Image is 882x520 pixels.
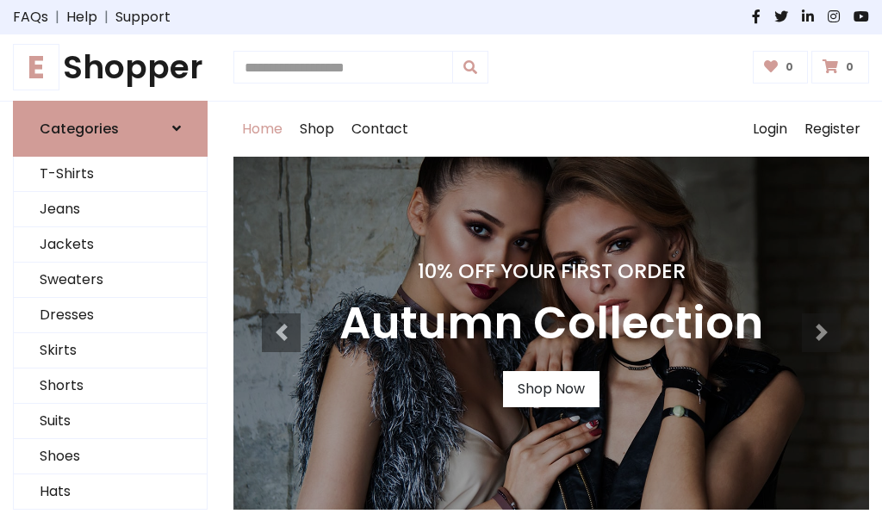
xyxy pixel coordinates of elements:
[291,102,343,157] a: Shop
[13,44,59,90] span: E
[343,102,417,157] a: Contact
[97,7,115,28] span: |
[14,439,207,474] a: Shoes
[14,474,207,510] a: Hats
[66,7,97,28] a: Help
[13,48,208,87] h1: Shopper
[14,192,207,227] a: Jeans
[14,157,207,192] a: T-Shirts
[781,59,798,75] span: 0
[233,102,291,157] a: Home
[14,333,207,368] a: Skirts
[14,227,207,263] a: Jackets
[13,48,208,87] a: EShopper
[744,102,796,157] a: Login
[753,51,809,84] a: 0
[842,59,858,75] span: 0
[14,298,207,333] a: Dresses
[14,404,207,439] a: Suits
[14,368,207,404] a: Shorts
[115,7,171,28] a: Support
[48,7,66,28] span: |
[339,297,763,350] h3: Autumn Collection
[796,102,869,157] a: Register
[339,259,763,283] h4: 10% Off Your First Order
[40,121,119,137] h6: Categories
[503,371,599,407] a: Shop Now
[13,7,48,28] a: FAQs
[13,101,208,157] a: Categories
[811,51,869,84] a: 0
[14,263,207,298] a: Sweaters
